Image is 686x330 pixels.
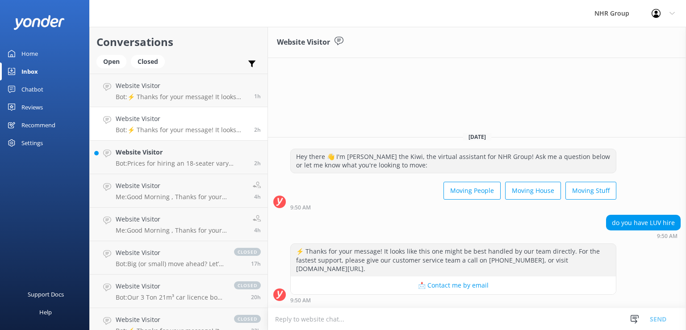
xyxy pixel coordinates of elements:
[116,293,225,301] p: Bot: Our 3 Ton 21m³ car licence box truck with tail lift starts from $298/day including GST. It's...
[116,315,225,325] h4: Website Visitor
[90,174,268,208] a: Website VisitorMe:Good Morning , Thanks for your message, would you mind telling what sorts of ve...
[254,126,261,134] span: Sep 11 2025 09:50am (UTC +12:00) Pacific/Auckland
[116,93,247,101] p: Bot: ⚡ Thanks for your message! It looks like this one might be best handled by our team directly...
[13,15,65,30] img: yonder-white-logo.png
[116,181,246,191] h4: Website Visitor
[90,74,268,107] a: Website VisitorBot:⚡ Thanks for your message! It looks like this one might be best handled by our...
[21,80,43,98] div: Chatbot
[290,205,311,210] strong: 9:50 AM
[116,214,246,224] h4: Website Visitor
[291,244,616,276] div: ⚡ Thanks for your message! It looks like this one might be best handled by our team directly. For...
[565,182,616,200] button: Moving Stuff
[21,98,43,116] div: Reviews
[116,281,225,291] h4: Website Visitor
[291,276,616,294] button: 📩 Contact me by email
[254,159,261,167] span: Sep 11 2025 09:16am (UTC +12:00) Pacific/Auckland
[21,134,43,152] div: Settings
[116,147,247,157] h4: Website Visitor
[463,133,491,141] span: [DATE]
[96,55,126,68] div: Open
[116,159,247,167] p: Bot: Prices for hiring an 18-seater vary depending on the vehicle type, location, and your specif...
[21,45,38,63] div: Home
[277,37,330,48] h3: Website Visitor
[116,193,246,201] p: Me: Good Morning , Thanks for your message, would you mind telling what sorts of vehicle are you ...
[39,303,52,321] div: Help
[116,114,247,124] h4: Website Visitor
[606,233,681,239] div: Sep 11 2025 09:50am (UTC +12:00) Pacific/Auckland
[291,149,616,173] div: Hey there 👋 I'm [PERSON_NAME] the Kiwi, the virtual assistant for NHR Group! Ask me a question be...
[131,56,169,66] a: Closed
[234,315,261,323] span: closed
[657,234,678,239] strong: 9:50 AM
[234,281,261,289] span: closed
[131,55,165,68] div: Closed
[290,297,616,303] div: Sep 11 2025 09:50am (UTC +12:00) Pacific/Auckland
[290,204,616,210] div: Sep 11 2025 09:50am (UTC +12:00) Pacific/Auckland
[116,81,247,91] h4: Website Visitor
[254,92,261,100] span: Sep 11 2025 10:49am (UTC +12:00) Pacific/Auckland
[505,182,561,200] button: Moving House
[90,141,268,174] a: Website VisitorBot:Prices for hiring an 18-seater vary depending on the vehicle type, location, a...
[90,241,268,275] a: Website VisitorBot:Big (or small) move ahead? Let’s make sure you’ve got the right wheels. Take o...
[116,226,246,234] p: Me: Good Morning , Thanks for your message, would you mind telling what sorts of vehicle are you ...
[254,193,261,201] span: Sep 11 2025 07:34am (UTC +12:00) Pacific/Auckland
[96,56,131,66] a: Open
[607,215,680,230] div: do you have LUV hire
[254,226,261,234] span: Sep 11 2025 07:32am (UTC +12:00) Pacific/Auckland
[96,33,261,50] h2: Conversations
[290,298,311,303] strong: 9:50 AM
[116,260,225,268] p: Bot: Big (or small) move ahead? Let’s make sure you’ve got the right wheels. Take our quick quiz ...
[251,260,261,267] span: Sep 10 2025 07:02pm (UTC +12:00) Pacific/Auckland
[251,293,261,301] span: Sep 10 2025 03:54pm (UTC +12:00) Pacific/Auckland
[90,275,268,308] a: Website VisitorBot:Our 3 Ton 21m³ car licence box truck with tail lift starts from $298/day inclu...
[443,182,501,200] button: Moving People
[21,116,55,134] div: Recommend
[21,63,38,80] div: Inbox
[28,285,64,303] div: Support Docs
[116,126,247,134] p: Bot: ⚡ Thanks for your message! It looks like this one might be best handled by our team directly...
[234,248,261,256] span: closed
[116,248,225,258] h4: Website Visitor
[90,107,268,141] a: Website VisitorBot:⚡ Thanks for your message! It looks like this one might be best handled by our...
[90,208,268,241] a: Website VisitorMe:Good Morning , Thanks for your message, would you mind telling what sorts of ve...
